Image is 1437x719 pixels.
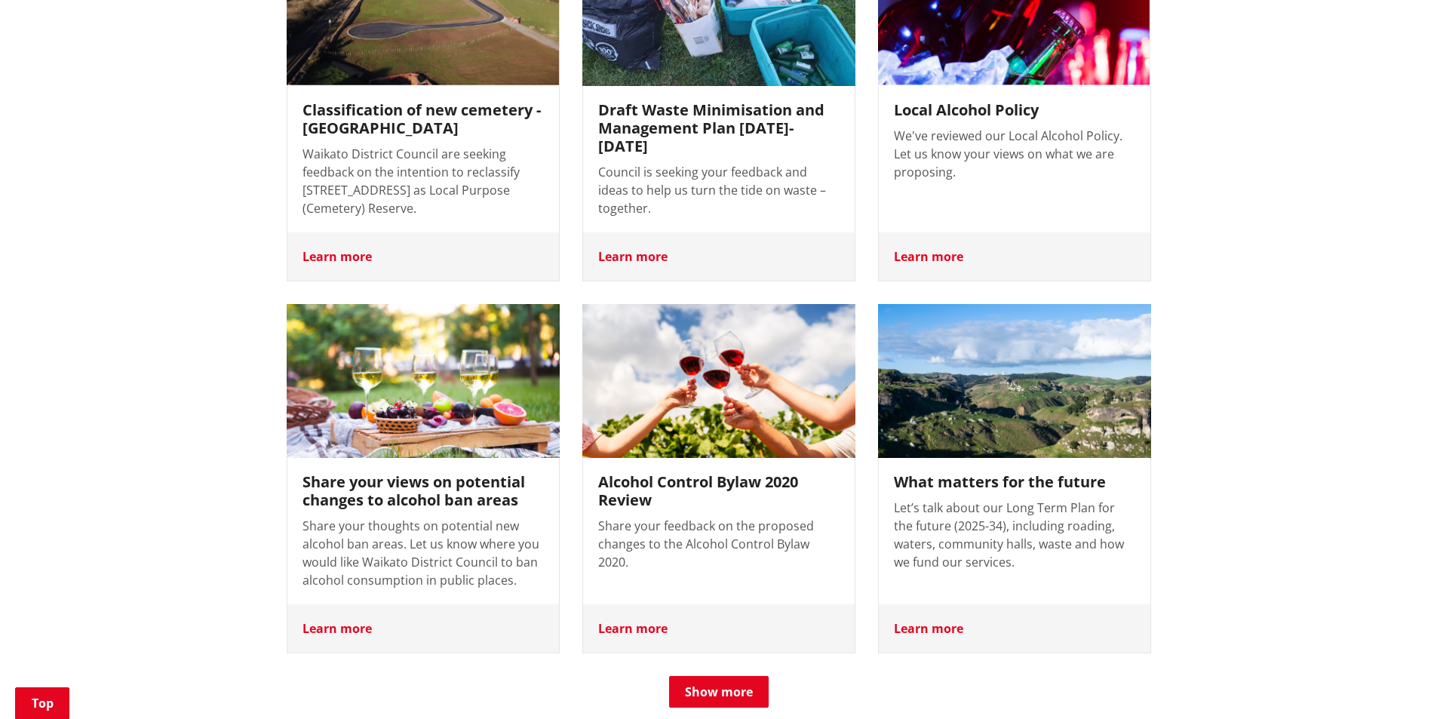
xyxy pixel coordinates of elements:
p: Share your feedback on the proposed changes to the Alcohol Control Bylaw 2020. [598,517,840,571]
img: AdobeStock_210752791 [287,304,560,458]
p: Share your thoughts on potential new alcohol ban areas. Let us know where you would like Waikato ... [302,517,544,589]
h3: Local Alcohol Policy [894,101,1135,119]
h3: Draft Waste Minimisation and Management Plan [DATE]-[DATE] [598,101,840,155]
h3: Share your views on potential changes to alcohol ban areas [302,473,544,509]
p: Waikato District Council are seeking feedback on the intention to reclassify [STREET_ADDRESS] as ... [302,145,544,217]
p: Council is seeking your feedback and ideas to help us turn the tide on waste – together. [598,163,840,217]
div: Learn more [583,232,855,281]
a: People toasting with wine Alcohol Control Bylaw 2020 Review Share your feedback on the proposed c... [582,304,855,653]
p: Let’s talk about our Long Term Plan for the future (2025-34), including roading, waters, communit... [894,499,1135,571]
button: Show more [669,676,769,708]
a: Top [15,687,69,719]
p: We've reviewed our Local Alcohol Policy. Let us know your views on what we are proposing. [894,127,1135,181]
div: Learn more [583,604,855,653]
div: Learn more [879,604,1150,653]
img: Alc Bylaw pic [582,304,855,458]
iframe: Messenger Launcher [1368,656,1422,710]
h3: What matters for the future [894,473,1135,491]
div: Learn more [287,232,559,281]
img: WDC_Photography-SJP-74 [870,300,1157,462]
a: What matters for the future Let’s talk about our Long Term Plan for the future (2025-34), includi... [878,304,1151,653]
a: Share your views on potential changes to alcohol ban areas Share your thoughts on potential new a... [287,304,560,653]
div: Learn more [287,604,559,653]
h3: Classification of new cemetery - [GEOGRAPHIC_DATA] [302,101,544,137]
div: Learn more [879,232,1150,281]
h3: Alcohol Control Bylaw 2020 Review [598,473,840,509]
